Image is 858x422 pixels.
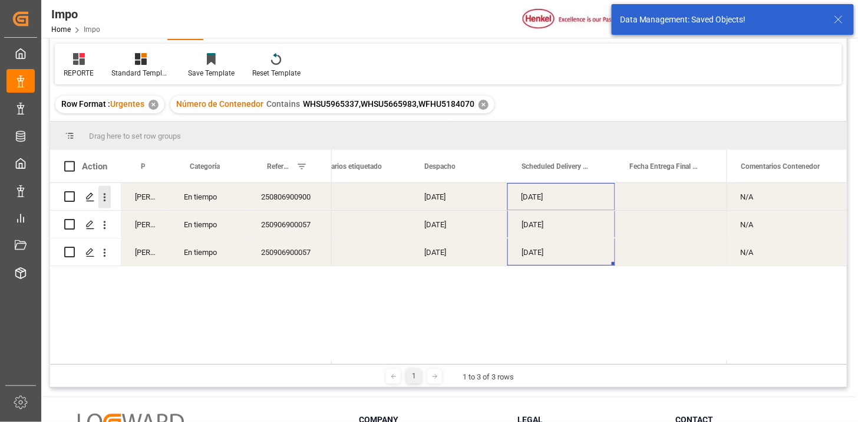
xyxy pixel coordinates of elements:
span: Número de Contenedor [176,99,263,109]
span: Persona responsable de seguimiento [141,162,145,171]
span: Comentarios Contenedor [741,162,820,171]
span: Row Format : [61,99,110,109]
div: N/A [727,238,847,266]
div: REPORTE [64,68,94,78]
span: Scheduled Delivery Date [522,162,590,171]
a: Home [51,25,71,34]
div: ✕ [478,100,489,110]
div: Press SPACE to select this row. [50,238,332,266]
span: Categoría [190,162,220,171]
div: En tiempo [170,183,247,210]
span: Urgentes [110,99,144,109]
span: Comentarios etiquetado [306,162,382,171]
div: N/A [727,183,847,210]
div: N/A [727,211,847,238]
img: Henkel%20logo.jpg_1689854090.jpg [523,9,622,30]
span: Referencia Leschaco [267,162,292,171]
div: 1 [407,369,421,384]
div: Standard Templates [111,68,170,78]
span: Fecha Entrega Final en [GEOGRAPHIC_DATA] [629,162,698,171]
div: 250806900900 [247,183,332,210]
div: Save Template [188,68,235,78]
div: [PERSON_NAME] [121,211,170,238]
div: 250906900057 [247,211,332,238]
div: VMODAL / ROFE [723,183,818,210]
div: [DATE] [507,211,615,238]
div: Press SPACE to select this row. [50,183,332,211]
div: Reset Template [252,68,301,78]
span: Despacho [424,162,456,171]
div: Data Management: Saved Objects! [620,14,823,26]
div: Action [82,161,107,172]
div: 250906900057 [247,238,332,266]
div: Press SPACE to select this row. [727,211,847,238]
div: VMODAL / ROFE [723,238,818,266]
div: [PERSON_NAME] [121,238,170,266]
div: [DATE] [410,183,507,210]
span: WHSU5965337,WHSU5665983,WFHU5184070 [303,99,474,109]
div: En tiempo [170,211,247,238]
div: 1 to 3 of 3 rows [463,371,514,383]
span: Drag here to set row groups [89,132,181,140]
div: En tiempo [170,238,247,266]
div: [DATE] [410,211,507,238]
div: [PERSON_NAME] [121,183,170,210]
div: Press SPACE to select this row. [727,238,847,266]
div: [DATE] [507,183,615,210]
div: [DATE] [507,238,615,266]
div: ✕ [148,100,159,110]
span: Contains [266,99,300,109]
div: [DATE] [410,238,507,266]
div: Press SPACE to select this row. [50,211,332,238]
div: Press SPACE to select this row. [727,183,847,211]
div: VMODAL / ROFE [723,211,818,238]
div: Impo [51,5,100,23]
